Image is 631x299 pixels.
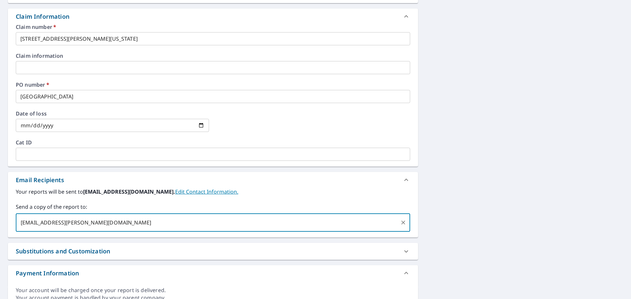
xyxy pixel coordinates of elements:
button: Clear [399,218,408,227]
label: PO number [16,82,410,87]
label: Claim number [16,24,410,30]
b: [EMAIL_ADDRESS][DOMAIN_NAME]. [83,188,175,195]
label: Your reports will be sent to [16,188,410,196]
div: Your account will be charged once your report is delivered. [16,287,410,294]
div: Claim Information [16,12,69,21]
div: Payment Information [16,269,79,278]
a: EditContactInfo [175,188,238,195]
label: Cat ID [16,140,410,145]
div: Payment Information [8,265,418,281]
label: Date of loss [16,111,209,116]
div: Email Recipients [8,172,418,188]
div: Substitutions and Customization [16,247,110,256]
label: Send a copy of the report to: [16,203,410,211]
label: Claim information [16,53,410,58]
div: Claim Information [8,9,418,24]
div: Substitutions and Customization [8,243,418,260]
div: Email Recipients [16,176,64,184]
